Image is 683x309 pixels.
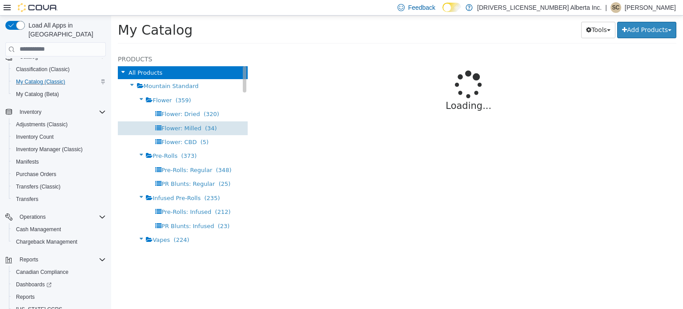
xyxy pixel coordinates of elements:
button: My Catalog (Classic) [9,76,109,88]
button: My Catalog (Beta) [9,88,109,100]
span: Reports [12,292,106,302]
span: Inventory Manager (Classic) [12,144,106,155]
span: Operations [16,212,106,222]
span: (5) [89,123,97,130]
span: Dashboards [12,279,106,290]
input: Dark Mode [442,3,461,12]
span: Feedback [408,3,435,12]
span: Pre-Rolls: Regular [50,151,101,158]
button: Operations [2,211,109,223]
span: My Catalog (Classic) [16,78,65,85]
span: Flower: Milled [50,109,90,116]
span: Inventory Count [16,133,54,140]
span: Transfers [16,196,38,203]
span: Canadian Compliance [12,267,106,277]
a: Cash Management [12,224,64,235]
span: Infused Pre-Rolls [41,179,89,186]
p: [DRIVERS_LICENSE_NUMBER] Alberta Inc. [477,2,602,13]
span: Cash Management [12,224,106,235]
span: My Catalog [7,7,81,22]
a: Chargeback Management [12,237,81,247]
span: Chargeback Management [12,237,106,247]
button: Inventory [16,107,45,117]
button: Transfers [9,193,109,205]
span: (212) [104,193,120,200]
button: Reports [9,291,109,303]
span: Pre-Rolls [41,137,66,144]
button: Transfers (Classic) [9,181,109,193]
span: PR Blunts: Infused [50,207,103,214]
a: Purchase Orders [12,169,60,180]
a: Adjustments (Classic) [12,119,71,130]
button: Reports [16,254,42,265]
button: Reports [2,253,109,266]
a: Inventory Manager (Classic) [12,144,86,155]
button: Cash Management [9,223,109,236]
a: Inventory Count [12,132,57,142]
span: Flower: CBD [50,123,85,130]
span: Manifests [12,157,106,167]
span: My Catalog (Beta) [12,89,106,100]
span: (373) [70,137,85,144]
span: Adjustments (Classic) [16,121,68,128]
a: My Catalog (Classic) [12,76,69,87]
span: (25) [108,165,120,172]
a: Dashboards [9,278,109,291]
span: Classification (Classic) [16,66,70,73]
button: Inventory [2,106,109,118]
span: (235) [93,179,109,186]
span: PR Blunts: Regular [50,165,104,172]
p: Loading... [177,84,539,98]
p: [PERSON_NAME] [625,2,676,13]
span: Vapes [41,221,59,228]
button: Add Products [506,6,565,23]
span: Transfers (Classic) [16,183,60,190]
span: Canadian Compliance [16,269,68,276]
a: Reports [12,292,38,302]
button: Canadian Compliance [9,266,109,278]
span: Purchase Orders [16,171,56,178]
span: Mountain Standard [32,67,88,74]
span: Operations [20,213,46,221]
a: Dashboards [12,279,55,290]
span: My Catalog (Beta) [16,91,59,98]
span: Pre-Rolls: Infused [50,193,100,200]
button: Classification (Classic) [9,63,109,76]
span: Adjustments (Classic) [12,119,106,130]
span: Dashboards [16,281,52,288]
a: Transfers (Classic) [12,181,64,192]
a: Transfers [12,194,42,205]
span: Purchase Orders [12,169,106,180]
span: Classification (Classic) [12,64,106,75]
p: | [605,2,607,13]
img: Cova [18,3,58,12]
span: Transfers (Classic) [12,181,106,192]
a: Manifests [12,157,42,167]
span: Inventory Count [12,132,106,142]
span: SC [612,2,620,13]
span: (348) [105,151,121,158]
span: All Products [17,54,51,60]
button: Chargeback Management [9,236,109,248]
span: Inventory Manager (Classic) [16,146,83,153]
span: Inventory [16,107,106,117]
span: (34) [94,109,106,116]
span: (320) [92,95,108,102]
span: Reports [16,293,35,301]
span: (224) [63,221,78,228]
span: Inventory [20,108,41,116]
span: Transfers [12,194,106,205]
button: Inventory Count [9,131,109,143]
button: Operations [16,212,49,222]
h5: Products [7,38,137,49]
span: (359) [64,81,80,88]
span: Reports [20,256,38,263]
div: Shelley Crossman [611,2,621,13]
button: Inventory Manager (Classic) [9,143,109,156]
button: Manifests [9,156,109,168]
span: Flower: Dried [50,95,89,102]
button: Adjustments (Classic) [9,118,109,131]
button: Tools [470,6,504,23]
a: Canadian Compliance [12,267,72,277]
